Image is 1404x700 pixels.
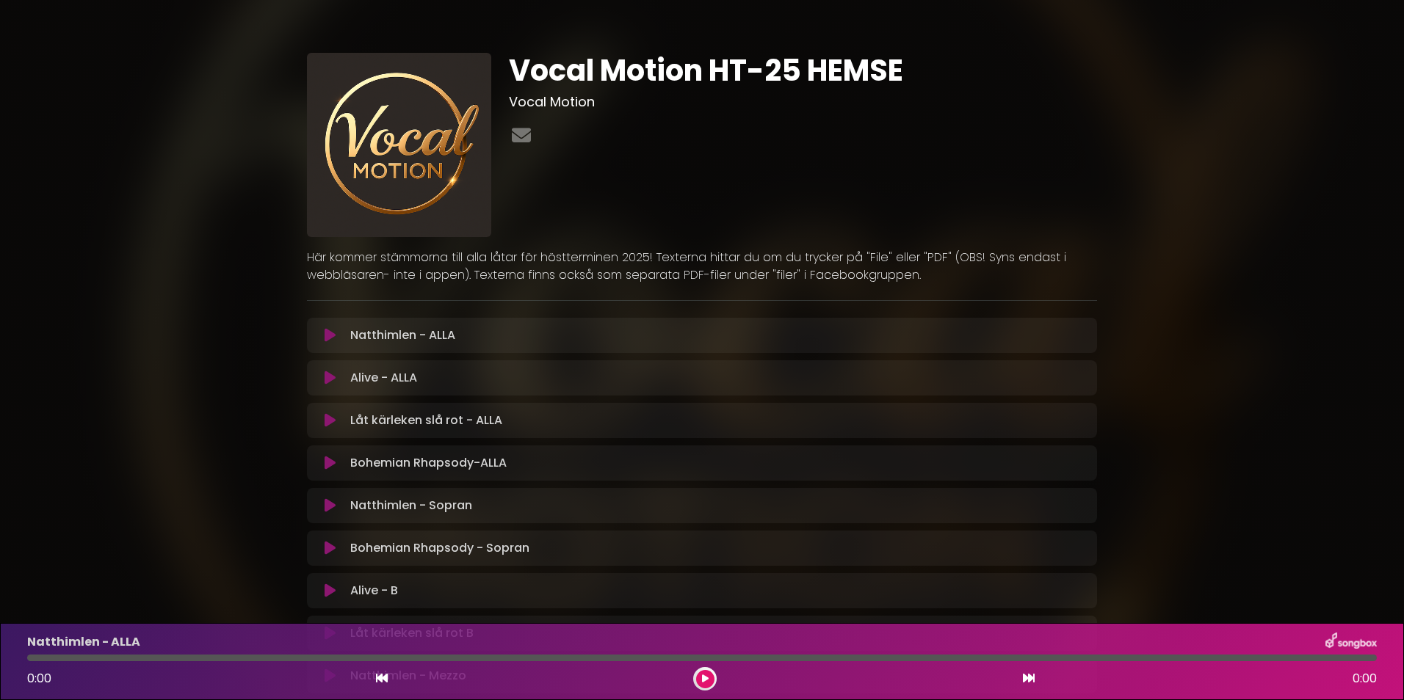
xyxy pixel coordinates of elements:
span: 0:00 [1353,670,1377,688]
span: 0:00 [27,670,51,687]
p: Bohemian Rhapsody-ALLA [350,454,507,472]
p: Natthimlen - Sopran [350,497,472,514]
p: Natthimlen - ALLA [350,327,455,344]
p: Natthimlen - ALLA [27,633,140,651]
p: Alive - B [350,582,398,599]
p: Här kommer stämmorna till alla låtar för höstterminen 2025! Texterna hittar du om du trycker på "... [307,249,1097,284]
h1: Vocal Motion HT-25 HEMSE [509,53,1097,88]
p: Alive - ALLA [350,369,417,387]
p: Låt kärleken slå rot - ALLA [350,412,502,429]
p: Bohemian Rhapsody - Sopran [350,539,529,557]
img: songbox-logo-white.png [1325,632,1377,652]
h3: Vocal Motion [509,94,1097,110]
img: pGlB4Q9wSIK9SaBErEAn [307,53,491,237]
